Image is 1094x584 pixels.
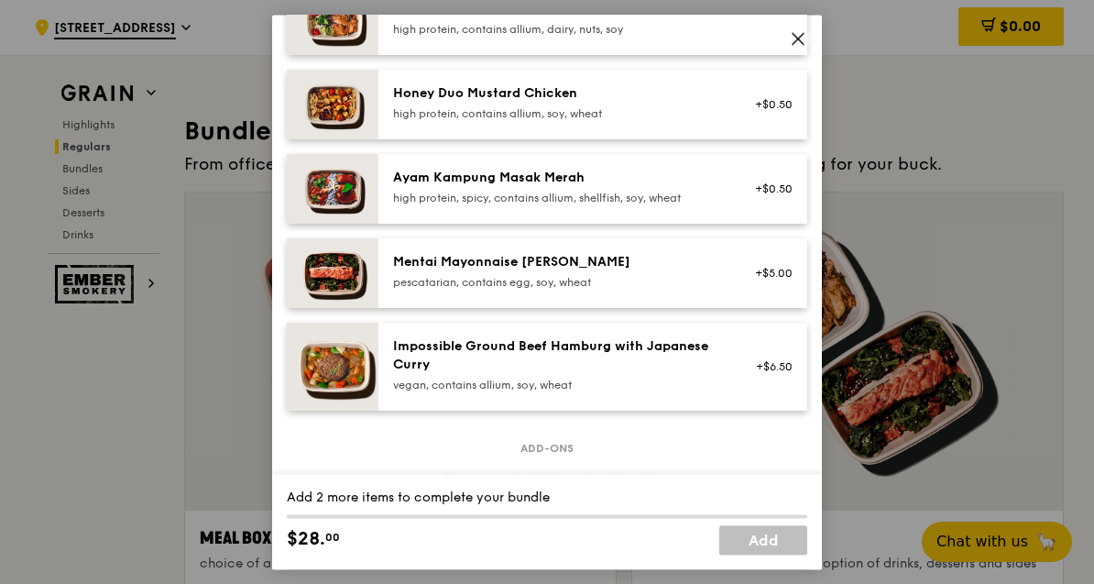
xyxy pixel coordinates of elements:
div: high protein, contains allium, dairy, nuts, soy [393,22,722,37]
div: Honey Duo Mustard Chicken [393,84,722,103]
div: +$6.50 [744,359,793,374]
div: +$5.00 [744,266,793,281]
div: Add 2 more items to complete your bundle [287,489,807,507]
img: daily_normal_Honey_Duo_Mustard_Chicken__Horizontal_.jpg [287,70,378,139]
div: high protein, spicy, contains allium, shellfish, soy, wheat [393,191,722,205]
div: +$0.50 [744,182,793,196]
div: Mentai Mayonnaise [PERSON_NAME] [393,253,722,271]
div: Impossible Ground Beef Hamburg with Japanese Curry [393,337,722,374]
img: daily_normal_HORZ-Impossible-Hamburg-With-Japanese-Curry.jpg [287,323,378,411]
div: Choose up to 10 items (optional) [287,470,807,489]
div: high protein, contains allium, soy, wheat [393,106,722,121]
img: daily_normal_Mentai-Mayonnaise-Aburi-Salmon-HORZ.jpg [287,238,378,308]
img: daily_normal_Ayam_Kampung_Masak_Merah_Horizontal_.jpg [287,154,378,224]
div: vegan, contains allium, soy, wheat [393,378,722,392]
div: pescatarian, contains egg, soy, wheat [393,275,722,290]
div: +$0.50 [744,97,793,112]
span: Add-ons [513,441,581,456]
div: Ayam Kampung Masak Merah [393,169,722,187]
span: 00 [325,530,340,545]
a: Add [719,525,807,555]
span: $28. [287,525,325,553]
